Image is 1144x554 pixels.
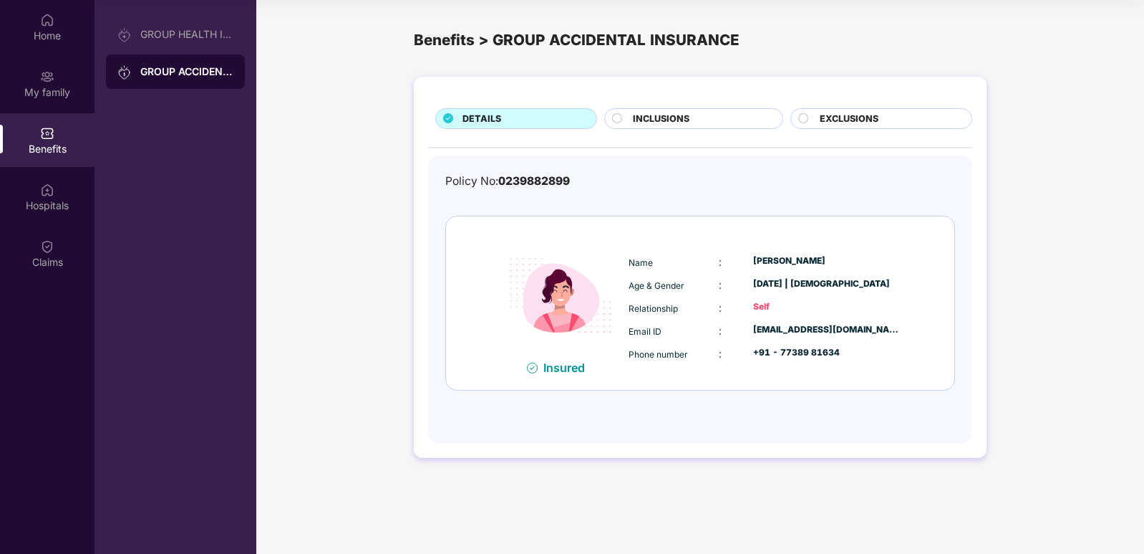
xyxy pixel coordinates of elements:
[753,254,901,268] div: [PERSON_NAME]
[140,65,233,79] div: GROUP ACCIDENTAL INSURANCE
[753,277,901,291] div: [DATE] | [DEMOGRAPHIC_DATA]
[117,65,132,80] img: svg+xml;base64,PHN2ZyB3aWR0aD0iMjAiIGhlaWdodD0iMjAiIHZpZXdCb3g9IjAgMCAyMCAyMCIgZmlsbD0ibm9uZSIgeG...
[629,280,684,291] span: Age & Gender
[40,239,54,254] img: svg+xml;base64,PHN2ZyBpZD0iQ2xhaW0iIHhtbG5zPSJodHRwOi8vd3d3LnczLm9yZy8yMDAwL3N2ZyIgd2lkdGg9IjIwIi...
[719,348,722,360] span: :
[40,126,54,140] img: svg+xml;base64,PHN2ZyBpZD0iQmVuZWZpdHMiIHhtbG5zPSJodHRwOi8vd3d3LnczLm9yZy8yMDAwL3N2ZyIgd2lkdGg9Ij...
[719,325,722,337] span: :
[40,183,54,197] img: svg+xml;base64,PHN2ZyBpZD0iSG9zcGl0YWxzIiB4bWxucz0iaHR0cDovL3d3dy53My5vcmcvMjAwMC9zdmciIHdpZHRoPS...
[719,302,722,314] span: :
[498,174,570,188] span: 0239882899
[629,257,653,268] span: Name
[629,303,678,314] span: Relationship
[629,349,688,360] span: Phone number
[40,70,54,84] img: svg+xml;base64,PHN2ZyB3aWR0aD0iMjAiIGhlaWdodD0iMjAiIHZpZXdCb3g9IjAgMCAyMCAyMCIgZmlsbD0ibm9uZSIgeG...
[633,112,689,126] span: INCLUSIONS
[629,326,661,337] span: Email ID
[40,13,54,27] img: svg+xml;base64,PHN2ZyBpZD0iSG9tZSIgeG1sbnM9Imh0dHA6Ly93d3cudzMub3JnLzIwMDAvc3ZnIiB3aWR0aD0iMjAiIG...
[445,173,570,191] div: Policy No:
[414,29,987,52] div: Benefits > GROUP ACCIDENTAL INSURANCE
[753,346,901,360] div: +91 - 77389 81634
[140,29,233,40] div: GROUP HEALTH INSURANCE
[496,231,625,360] img: icon
[753,300,901,314] div: Self
[753,323,901,337] div: [EMAIL_ADDRESS][DOMAIN_NAME]
[820,112,878,126] span: EXCLUSIONS
[719,279,722,291] span: :
[719,256,722,268] span: :
[462,112,501,126] span: DETAILS
[527,363,538,373] img: svg+xml;base64,PHN2ZyB4bWxucz0iaHR0cDovL3d3dy53My5vcmcvMjAwMC9zdmciIHdpZHRoPSIxNiIgaGVpZ2h0PSIxNi...
[117,28,132,42] img: svg+xml;base64,PHN2ZyB3aWR0aD0iMjAiIGhlaWdodD0iMjAiIHZpZXdCb3g9IjAgMCAyMCAyMCIgZmlsbD0ibm9uZSIgeG...
[543,360,593,375] div: Insured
